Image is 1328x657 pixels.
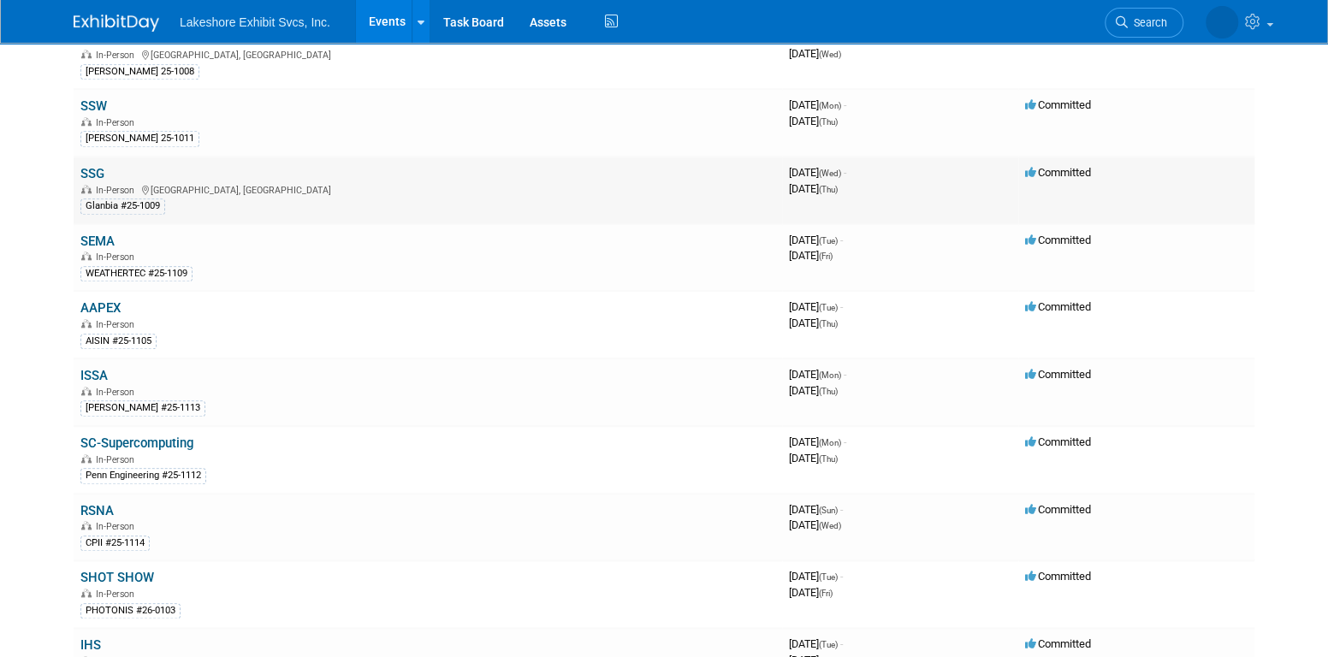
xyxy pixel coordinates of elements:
[819,101,841,110] span: (Mon)
[789,249,833,262] span: [DATE]
[1206,6,1238,38] img: MICHELLE MOYA
[80,334,157,349] div: AISIN #25-1105
[80,266,193,281] div: WEATHERTEC #25-1109
[840,637,843,650] span: -
[1025,166,1091,179] span: Committed
[844,368,846,381] span: -
[96,387,139,398] span: In-Person
[96,252,139,263] span: In-Person
[96,521,139,532] span: In-Person
[1025,300,1091,313] span: Committed
[80,234,115,249] a: SEMA
[74,15,159,32] img: ExhibitDay
[80,300,121,316] a: AAPEX
[80,166,104,181] a: SSG
[819,506,838,515] span: (Sun)
[840,503,843,516] span: -
[844,166,846,179] span: -
[96,454,139,465] span: In-Person
[80,536,150,551] div: CPII #25-1114
[81,117,92,126] img: In-Person Event
[96,589,139,600] span: In-Person
[81,319,92,328] img: In-Person Event
[789,317,838,329] span: [DATE]
[819,50,841,59] span: (Wed)
[789,234,843,246] span: [DATE]
[81,387,92,395] img: In-Person Event
[80,603,181,619] div: PHOTONIS #26-0103
[80,368,108,383] a: ISSA
[819,236,838,246] span: (Tue)
[844,435,846,448] span: -
[81,589,92,597] img: In-Person Event
[96,185,139,196] span: In-Person
[789,384,838,397] span: [DATE]
[789,115,838,127] span: [DATE]
[1025,234,1091,246] span: Committed
[81,454,92,463] img: In-Person Event
[1105,8,1183,38] a: Search
[180,15,330,29] span: Lakeshore Exhibit Svcs, Inc.
[819,252,833,261] span: (Fri)
[819,387,838,396] span: (Thu)
[80,570,154,585] a: SHOT SHOW
[819,370,841,380] span: (Mon)
[789,166,846,179] span: [DATE]
[1025,435,1091,448] span: Committed
[789,452,838,465] span: [DATE]
[789,98,846,111] span: [DATE]
[819,185,838,194] span: (Thu)
[789,47,841,60] span: [DATE]
[789,586,833,599] span: [DATE]
[80,198,165,214] div: Glanbia #25-1009
[1025,368,1091,381] span: Committed
[840,234,843,246] span: -
[1025,637,1091,650] span: Committed
[819,303,838,312] span: (Tue)
[81,185,92,193] img: In-Person Event
[789,570,843,583] span: [DATE]
[789,435,846,448] span: [DATE]
[80,47,775,61] div: [GEOGRAPHIC_DATA], [GEOGRAPHIC_DATA]
[80,400,205,416] div: [PERSON_NAME] #25-1113
[819,589,833,598] span: (Fri)
[1025,503,1091,516] span: Committed
[819,319,838,328] span: (Thu)
[80,98,107,114] a: SSW
[819,438,841,447] span: (Mon)
[840,300,843,313] span: -
[80,182,775,196] div: [GEOGRAPHIC_DATA], [GEOGRAPHIC_DATA]
[819,521,841,530] span: (Wed)
[844,98,846,111] span: -
[96,50,139,61] span: In-Person
[80,64,199,80] div: [PERSON_NAME] 25-1008
[96,117,139,128] span: In-Person
[789,637,843,650] span: [DATE]
[80,468,206,483] div: Penn Engineering #25-1112
[819,169,841,178] span: (Wed)
[789,518,841,531] span: [DATE]
[789,300,843,313] span: [DATE]
[789,182,838,195] span: [DATE]
[81,521,92,530] img: In-Person Event
[1128,16,1167,29] span: Search
[1025,98,1091,111] span: Committed
[789,368,846,381] span: [DATE]
[80,503,114,518] a: RSNA
[80,637,101,653] a: IHS
[1025,570,1091,583] span: Committed
[819,640,838,649] span: (Tue)
[81,252,92,260] img: In-Person Event
[840,570,843,583] span: -
[819,572,838,582] span: (Tue)
[789,503,843,516] span: [DATE]
[80,435,193,451] a: SC-Supercomputing
[96,319,139,330] span: In-Person
[80,131,199,146] div: [PERSON_NAME] 25-1011
[81,50,92,58] img: In-Person Event
[819,454,838,464] span: (Thu)
[819,117,838,127] span: (Thu)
